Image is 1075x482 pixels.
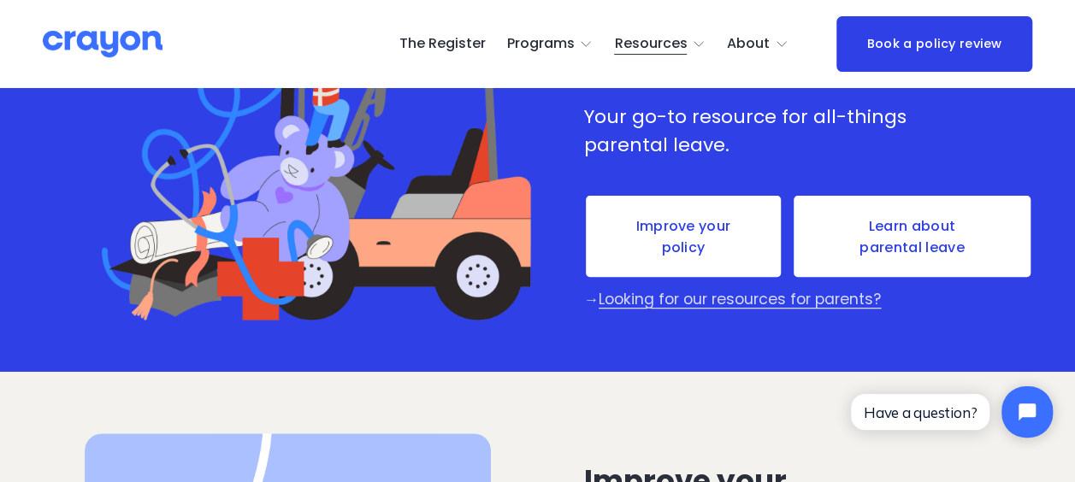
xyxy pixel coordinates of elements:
[727,31,789,58] a: folder dropdown
[727,32,770,56] span: About
[614,32,687,56] span: Resources
[836,372,1067,452] iframe: Tidio Chat
[507,32,575,56] span: Programs
[43,29,162,59] img: Crayon
[836,16,1031,73] a: Book a policy review
[792,194,1032,279] a: Learn about parental leave
[584,103,990,159] p: Your go-to resource for all-things parental leave.
[507,31,594,58] a: folder dropdown
[584,289,600,309] span: →
[614,31,706,58] a: folder dropdown
[399,31,486,58] a: The Register
[599,289,881,309] a: Looking for our resources for parents?
[584,194,783,279] a: Improve your policy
